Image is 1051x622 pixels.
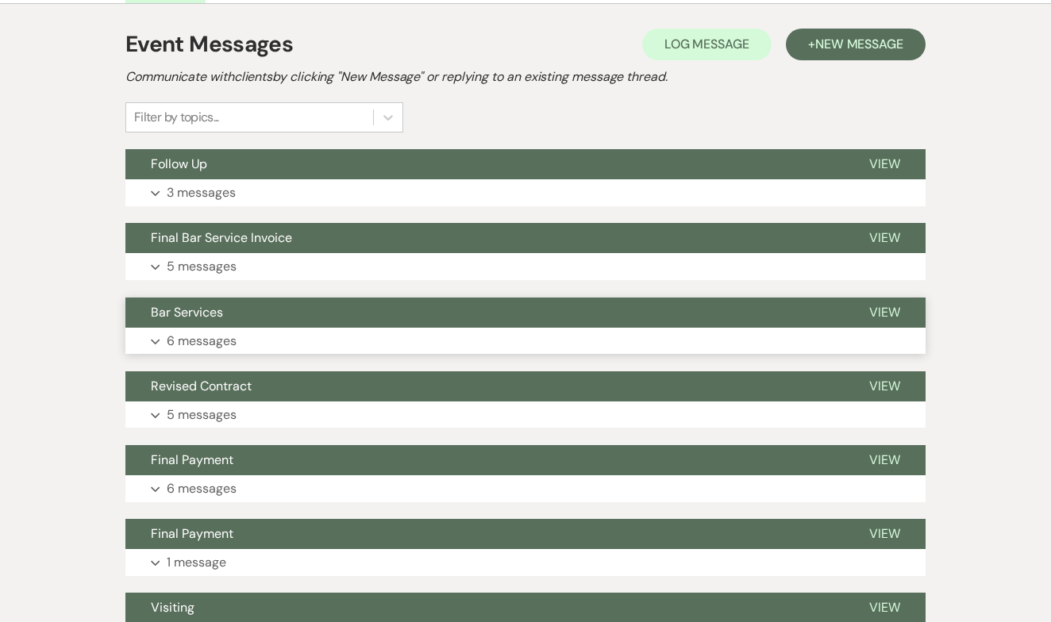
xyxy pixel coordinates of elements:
[786,29,926,60] button: +New Message
[664,36,749,52] span: Log Message
[869,304,900,321] span: View
[125,401,926,428] button: 5 messages
[167,405,237,425] p: 5 messages
[869,599,900,616] span: View
[869,155,900,172] span: View
[125,67,926,86] h2: Communicate with clients by clicking "New Message" or replying to an existing message thread.
[167,182,236,203] p: 3 messages
[844,149,926,179] button: View
[815,36,903,52] span: New Message
[151,229,292,246] span: Final Bar Service Invoice
[125,298,844,328] button: Bar Services
[125,179,926,206] button: 3 messages
[869,229,900,246] span: View
[151,155,207,172] span: Follow Up
[151,378,252,394] span: Revised Contract
[869,378,900,394] span: View
[134,108,219,127] div: Filter by topics...
[125,371,844,401] button: Revised Contract
[125,149,844,179] button: Follow Up
[167,478,237,499] p: 6 messages
[844,371,926,401] button: View
[869,451,900,468] span: View
[125,475,926,502] button: 6 messages
[844,223,926,253] button: View
[167,552,226,573] p: 1 message
[151,304,223,321] span: Bar Services
[642,29,772,60] button: Log Message
[125,253,926,280] button: 5 messages
[125,328,926,355] button: 6 messages
[844,298,926,328] button: View
[125,549,926,576] button: 1 message
[125,223,844,253] button: Final Bar Service Invoice
[167,331,237,351] p: 6 messages
[151,599,194,616] span: Visiting
[869,525,900,542] span: View
[167,256,237,277] p: 5 messages
[844,519,926,549] button: View
[151,451,233,468] span: Final Payment
[125,519,844,549] button: Final Payment
[125,28,293,61] h1: Event Messages
[151,525,233,542] span: Final Payment
[844,445,926,475] button: View
[125,445,844,475] button: Final Payment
